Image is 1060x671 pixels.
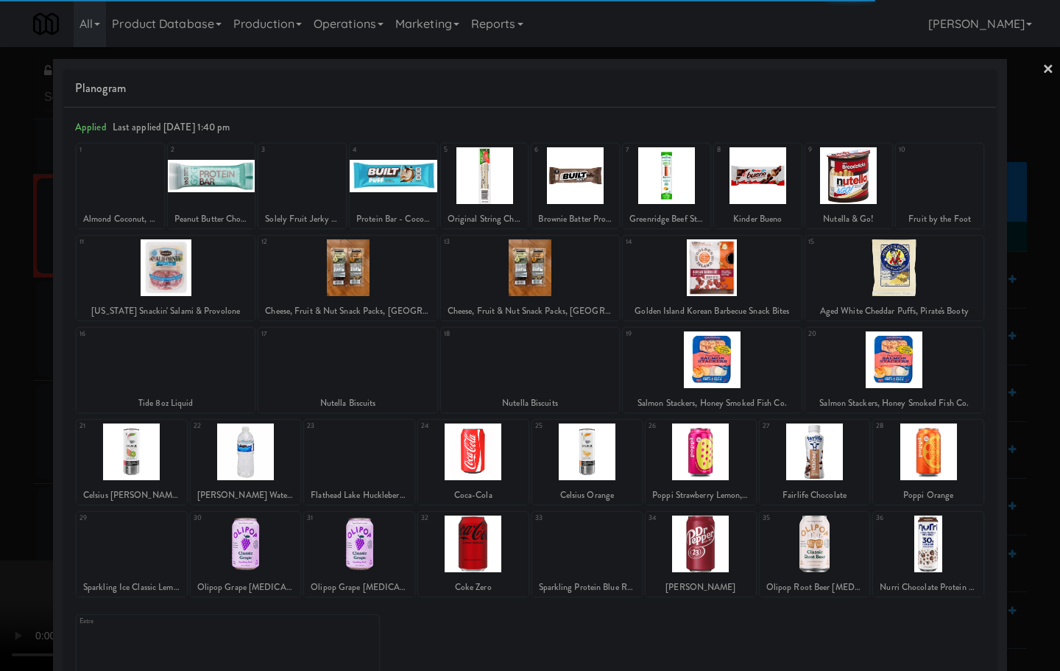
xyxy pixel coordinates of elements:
[77,328,255,412] div: 16Tide 8oz Liquid
[191,486,301,505] div: [PERSON_NAME] Water Bottle
[350,144,437,228] div: 4Protein Bar - Coconut, Built Puff
[535,420,587,432] div: 25
[170,210,253,228] div: Peanut Butter Chocolate Chip, G2G
[626,144,666,156] div: 7
[75,120,107,134] span: Applied
[258,328,437,412] div: 17Nutella Biscuits
[168,210,255,228] div: Peanut Butter Chocolate Chip, G2G
[191,578,301,597] div: Olipop Grape [MEDICAL_DATA] Soda
[193,578,299,597] div: Olipop Grape [MEDICAL_DATA] Soda
[534,210,617,228] div: Brownie Batter Protein Bar, Built Puff
[75,77,985,99] span: Planogram
[649,512,701,524] div: 34
[420,486,526,505] div: Coca-Cola
[646,578,756,597] div: [PERSON_NAME]
[534,486,640,505] div: Celsius Orange
[531,210,619,228] div: Brownie Batter Protein Bar, Built Puff
[444,144,484,156] div: 5
[77,512,187,597] div: 29Sparkling Ice Classic Lemonade
[649,420,701,432] div: 26
[531,144,619,228] div: 6Brownie Batter Protein Bar, Built Puff
[873,420,983,505] div: 28Poppi Orange
[763,512,815,524] div: 35
[714,144,802,228] div: 8Kinder Bueno
[760,420,870,505] div: 27Fairlife Chocolate
[896,144,983,228] div: 10Fruit by the Foot
[33,11,59,37] img: Micromart
[532,420,643,505] div: 25Celsius Orange
[191,512,301,597] div: 30Olipop Grape [MEDICAL_DATA] Soda
[194,420,246,432] div: 22
[171,144,211,156] div: 2
[762,486,868,505] div: Fairlife Chocolate
[876,420,928,432] div: 28
[623,302,801,320] div: Golden Island Korean Barbecue Snack Bites
[261,144,302,156] div: 3
[421,512,473,524] div: 32
[258,236,437,320] div: 12Cheese, Fruit & Nut Snack Packs, [GEOGRAPHIC_DATA]
[191,420,301,505] div: 22[PERSON_NAME] Water Bottle
[808,394,981,412] div: Salmon Stackers, Honey Smoked Fish Co.
[805,144,893,228] div: 9Nutella & Go!
[805,236,983,320] div: 15Aged White Cheddar Puffs, Pirate's Booty
[648,578,754,597] div: [PERSON_NAME]
[625,210,708,228] div: Greenridge Beef Stick
[77,420,187,505] div: 21Celsius [PERSON_NAME]
[808,328,894,340] div: 20
[625,394,799,412] div: Salmon Stackers, Honey Smoked Fish Co.
[113,120,230,134] span: Last applied [DATE] 1:40 pm
[77,210,164,228] div: Almond Coconut, G2G
[261,210,344,228] div: Solely Fruit Jerky Mango
[261,394,434,412] div: Nutella Biscuits
[535,512,587,524] div: 33
[876,512,928,524] div: 36
[623,394,801,412] div: Salmon Stackers, Honey Smoked Fish Co.
[77,394,255,412] div: Tide 8oz Liquid
[443,394,617,412] div: Nutella Biscuits
[534,144,575,156] div: 6
[760,578,870,597] div: Olipop Root Beer [MEDICAL_DATA] Soda
[307,420,359,432] div: 23
[808,144,849,156] div: 9
[418,578,529,597] div: Coke Zero
[304,420,414,505] div: 23Flathead Lake Huckleberry Soda
[418,512,529,597] div: 32Coke Zero
[306,486,412,505] div: Flathead Lake Huckleberry Soda
[1042,47,1054,93] a: ×
[79,236,166,248] div: 11
[441,144,529,228] div: 5Original String Cheese, Frigo CheeseHeads
[304,578,414,597] div: Olipop Grape [MEDICAL_DATA] Soda
[77,144,164,228] div: 1Almond Coconut, G2G
[805,328,983,412] div: 20Salmon Stackers, Honey Smoked Fish Co.
[623,236,801,320] div: 14Golden Island Korean Barbecue Snack Bites
[261,302,434,320] div: Cheese, Fruit & Nut Snack Packs, [GEOGRAPHIC_DATA]
[805,302,983,320] div: Aged White Cheddar Puffs, Pirate's Booty
[77,236,255,320] div: 11[US_STATE] Snackin' Salami & Provolone
[79,328,166,340] div: 16
[258,144,346,228] div: 3Solely Fruit Jerky Mango
[441,328,619,412] div: 18Nutella Biscuits
[441,210,529,228] div: Original String Cheese, Frigo CheeseHeads
[873,512,983,597] div: 36Nurri Chocolate Protein Shake
[873,486,983,505] div: Poppi Orange
[306,578,412,597] div: Olipop Grape [MEDICAL_DATA] Soda
[760,512,870,597] div: 35Olipop Root Beer [MEDICAL_DATA] Soda
[443,302,617,320] div: Cheese, Fruit & Nut Snack Packs, [GEOGRAPHIC_DATA]
[79,302,252,320] div: [US_STATE] Snackin' Salami & Provolone
[532,578,643,597] div: Sparkling Protein Blue Raspberry
[352,210,435,228] div: Protein Bar - Coconut, Built Puff
[79,578,185,597] div: Sparkling Ice Classic Lemonade
[646,420,756,505] div: 26Poppi Strawberry Lemon, [MEDICAL_DATA] Soda
[648,486,754,505] div: Poppi Strawberry Lemon, [MEDICAL_DATA] Soda
[79,394,252,412] div: Tide 8oz Liquid
[258,302,437,320] div: Cheese, Fruit & Nut Snack Packs, [GEOGRAPHIC_DATA]
[79,210,162,228] div: Almond Coconut, G2G
[717,144,757,156] div: 8
[350,210,437,228] div: Protein Bar - Coconut, Built Puff
[194,512,246,524] div: 30
[444,328,530,340] div: 18
[532,512,643,597] div: 33Sparkling Protein Blue Raspberry
[534,578,640,597] div: Sparkling Protein Blue Raspberry
[79,420,132,432] div: 21
[626,236,712,248] div: 14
